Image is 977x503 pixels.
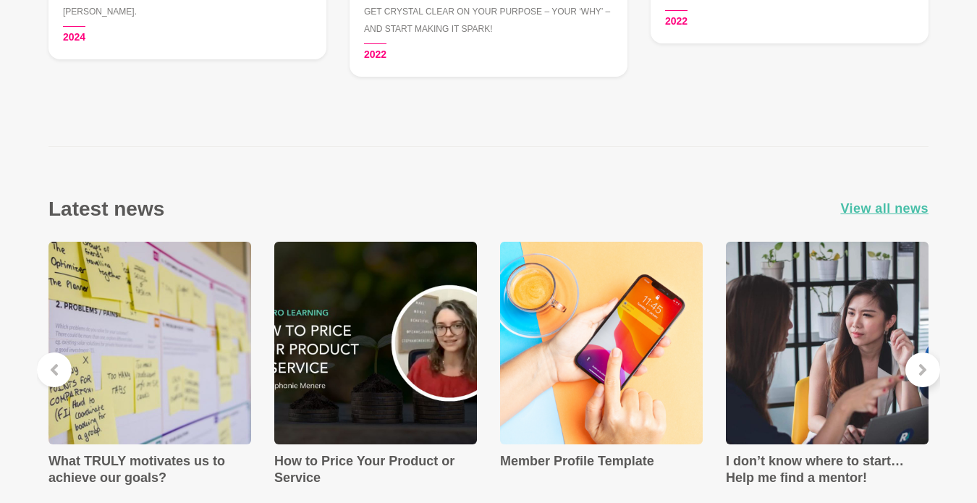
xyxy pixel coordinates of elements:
[840,198,929,219] a: View all news
[726,242,929,444] img: I don’t know where to start… Help me find a mentor!
[48,242,251,444] img: What TRULY motivates us to achieve our goals?
[726,453,929,486] h4: I don’t know where to start… Help me find a mentor!
[726,242,929,486] a: I don’t know where to start… Help me find a mentor!I don’t know where to start… Help me find a me...
[48,453,251,486] h4: What TRULY motivates us to achieve our goals?
[274,453,477,486] h4: How to Price Your Product or Service
[665,10,688,29] time: 2022
[274,242,477,486] a: How to Price Your Product or ServiceHow to Price Your Product or Service
[364,43,386,62] time: 2022
[63,26,85,45] time: 2024
[274,242,477,444] img: How to Price Your Product or Service
[500,453,703,470] h4: Member Profile Template
[500,242,703,444] img: Member Profile Template
[48,196,164,221] h3: Latest news
[48,242,251,486] a: What TRULY motivates us to achieve our goals?What TRULY motivates us to achieve our goals?
[500,242,703,470] a: Member Profile TemplateMember Profile Template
